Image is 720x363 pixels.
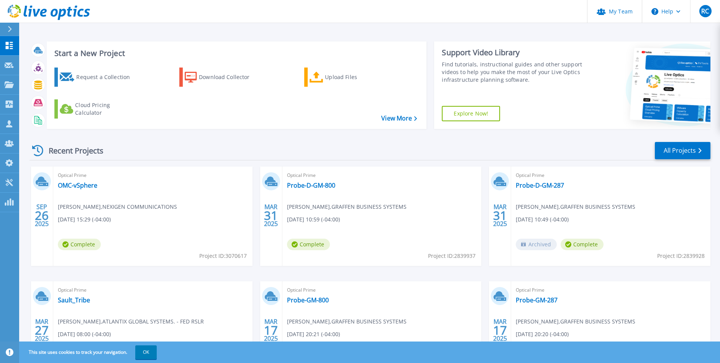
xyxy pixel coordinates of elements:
span: 31 [493,212,507,219]
span: [PERSON_NAME] , GRAFFEN BUSINESS SYSTEMS [516,203,635,211]
div: Request a Collection [76,69,138,85]
span: [DATE] 10:59 (-04:00) [287,215,340,224]
span: 17 [493,327,507,333]
a: All Projects [655,142,710,159]
a: Download Collector [179,68,265,87]
span: RC [701,8,709,14]
div: Recent Projects [30,141,114,160]
span: Optical Prime [516,286,706,294]
a: Sault_Tribe [58,296,90,304]
span: Project ID: 2839937 [428,252,476,260]
span: [DATE] 08:00 (-04:00) [58,330,111,338]
div: SEP 2025 [34,201,49,229]
span: Project ID: 3070617 [199,252,247,260]
span: Optical Prime [58,171,248,180]
span: [DATE] 20:21 (-04:00) [287,330,340,338]
span: [PERSON_NAME] , GRAFFEN BUSINESS SYSTEMS [287,317,407,326]
span: [PERSON_NAME] , NEXIGEN COMMUNICATIONS [58,203,177,211]
a: View More [381,115,417,122]
span: 27 [35,327,49,333]
div: Support Video Library [442,48,582,58]
a: OMC-vSphere [58,181,97,189]
span: This site uses cookies to track your navigation. [21,345,157,359]
div: Cloud Pricing Calculator [75,101,136,117]
span: [DATE] 20:20 (-04:00) [516,330,569,338]
span: Complete [561,239,604,250]
span: 26 [35,212,49,219]
div: MAR 2025 [264,201,278,229]
h3: Start a New Project [54,49,417,58]
a: Probe-D-GM-287 [516,181,564,189]
span: Optical Prime [516,171,706,180]
span: 17 [264,327,278,333]
span: [DATE] 15:29 (-04:00) [58,215,111,224]
span: [PERSON_NAME] , GRAFFEN BUSINESS SYSTEMS [516,317,635,326]
span: Optical Prime [58,286,248,294]
div: Upload Files [325,69,386,85]
span: Optical Prime [287,171,477,180]
span: 31 [264,212,278,219]
div: MAR 2025 [493,201,507,229]
span: Optical Prime [287,286,477,294]
span: [PERSON_NAME] , GRAFFEN BUSINESS SYSTEMS [287,203,407,211]
div: Download Collector [199,69,260,85]
span: Archived [516,239,557,250]
a: Probe-GM-800 [287,296,329,304]
div: MAR 2025 [264,316,278,344]
a: Cloud Pricing Calculator [54,99,140,119]
span: [DATE] 10:49 (-04:00) [516,215,569,224]
div: MAR 2025 [493,316,507,344]
span: Complete [58,239,101,250]
span: [PERSON_NAME] , ATLANTIX GLOBAL SYSTEMS. - FED RSLR [58,317,204,326]
div: MAR 2025 [34,316,49,344]
a: Probe-GM-287 [516,296,558,304]
a: Upload Files [304,68,390,87]
span: Complete [287,239,330,250]
a: Request a Collection [54,68,140,87]
a: Probe-D-GM-800 [287,181,335,189]
span: Project ID: 2839928 [657,252,705,260]
div: Find tutorials, instructional guides and other support videos to help you make the most of your L... [442,61,582,84]
button: OK [135,345,157,359]
a: Explore Now! [442,106,500,121]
